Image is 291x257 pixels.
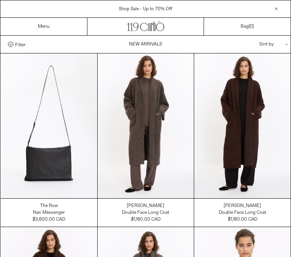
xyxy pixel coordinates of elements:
[219,210,266,216] div: Double Face Long Coat
[224,202,261,209] a: [PERSON_NAME]
[127,202,164,209] a: [PERSON_NAME]
[250,24,252,30] span: 0
[228,216,257,223] div: $1,180.00 CAD
[241,23,254,30] a: Bag()
[219,209,266,216] a: Double Face Long Coat
[127,203,164,209] div: [PERSON_NAME]
[40,202,58,209] a: The Row
[40,203,58,209] div: The Row
[119,6,172,12] a: Shop Sale - Up to 70% Off
[224,203,261,209] div: [PERSON_NAME]
[122,209,169,216] a: Double Face Long Coat
[131,216,160,223] div: $1,180.00 CAD
[15,42,25,47] span: Filter
[33,209,65,216] a: Nan Messenger
[215,36,283,53] div: Sort by
[38,24,50,30] a: Menu
[33,210,65,216] div: Nan Messenger
[1,53,97,198] img: The Row Nan Messenger Bag
[122,210,169,216] div: Double Face Long Coat
[250,24,254,30] span: )
[194,53,291,198] img: Lauren Manoogian Double Face Long Coat in merlot
[98,53,194,198] img: Lauren Manoogian Double Face Long Coat in grey taupe
[33,216,65,223] div: $3,600.00 CAD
